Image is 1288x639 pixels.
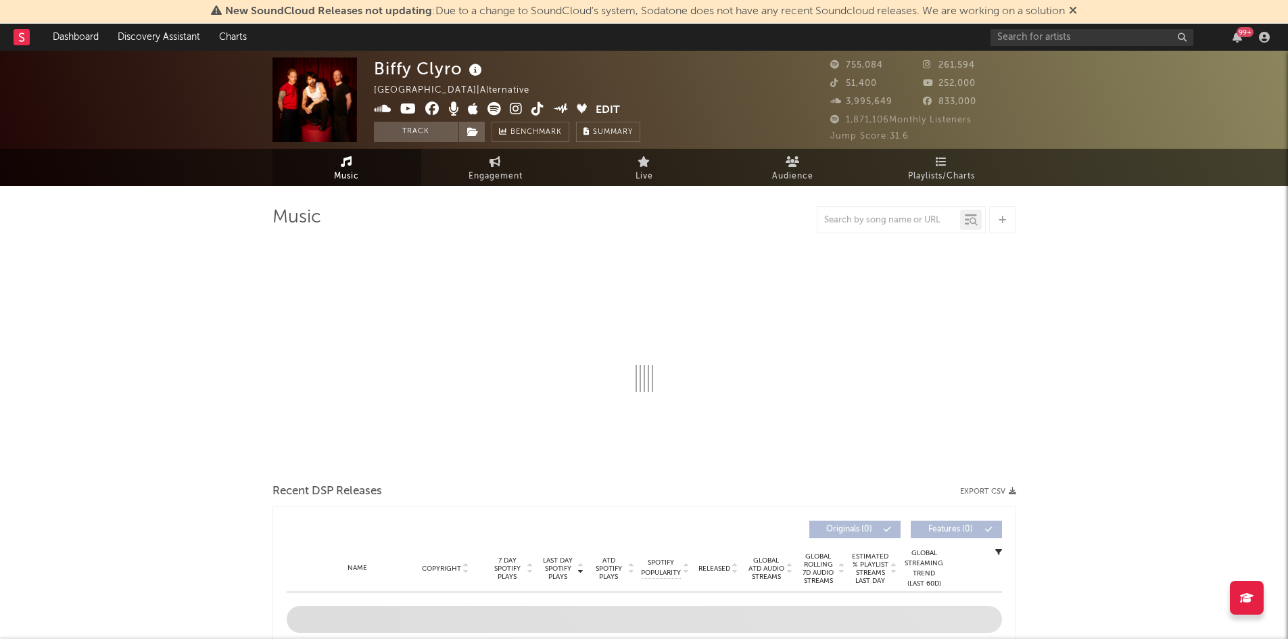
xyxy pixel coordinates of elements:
[570,149,719,186] a: Live
[272,149,421,186] a: Music
[210,24,256,51] a: Charts
[490,557,525,581] span: 7 Day Spotify Plays
[540,557,576,581] span: Last Day Spotify Plays
[867,149,1016,186] a: Playlists/Charts
[272,483,382,500] span: Recent DSP Releases
[596,102,620,119] button: Edit
[904,548,945,589] div: Global Streaming Trend (Last 60D)
[830,116,972,124] span: 1,871,106 Monthly Listeners
[772,168,813,185] span: Audience
[108,24,210,51] a: Discovery Assistant
[422,565,461,573] span: Copyright
[334,168,359,185] span: Music
[314,563,402,573] div: Name
[510,124,562,141] span: Benchmark
[830,79,877,88] span: 51,400
[641,558,681,578] span: Spotify Popularity
[43,24,108,51] a: Dashboard
[576,122,640,142] button: Summary
[830,97,892,106] span: 3,995,649
[636,168,653,185] span: Live
[748,557,785,581] span: Global ATD Audio Streams
[960,488,1016,496] button: Export CSV
[830,61,883,70] span: 755,084
[374,122,458,142] button: Track
[817,215,960,226] input: Search by song name or URL
[923,61,975,70] span: 261,594
[920,525,982,534] span: Features ( 0 )
[908,168,975,185] span: Playlists/Charts
[591,557,627,581] span: ATD Spotify Plays
[374,57,485,80] div: Biffy Clyro
[374,82,545,99] div: [GEOGRAPHIC_DATA] | Alternative
[469,168,523,185] span: Engagement
[800,552,837,585] span: Global Rolling 7D Audio Streams
[719,149,867,186] a: Audience
[818,525,880,534] span: Originals ( 0 )
[809,521,901,538] button: Originals(0)
[830,132,909,141] span: Jump Score: 31.6
[1069,6,1077,17] span: Dismiss
[421,149,570,186] a: Engagement
[1237,27,1254,37] div: 99 +
[852,552,889,585] span: Estimated % Playlist Streams Last Day
[923,97,976,106] span: 833,000
[492,122,569,142] a: Benchmark
[225,6,1065,17] span: : Due to a change to SoundCloud's system, Sodatone does not have any recent Soundcloud releases. ...
[698,565,730,573] span: Released
[911,521,1002,538] button: Features(0)
[991,29,1193,46] input: Search for artists
[1233,32,1242,43] button: 99+
[225,6,432,17] span: New SoundCloud Releases not updating
[923,79,976,88] span: 252,000
[593,128,633,136] span: Summary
